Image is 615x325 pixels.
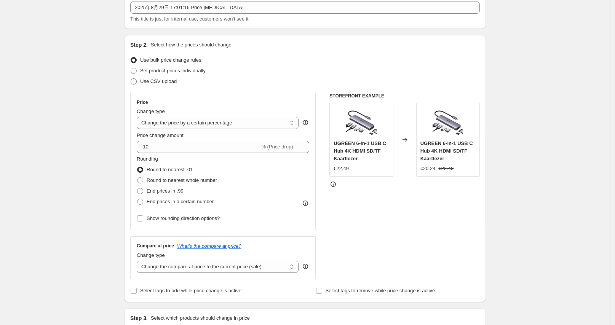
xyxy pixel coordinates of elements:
[147,167,193,172] span: Round to nearest .01
[346,107,377,137] img: ugreen-6-in-1-usb-c-hub-4k-hdmi-sdtf-kaartlezer-662552_80x.png
[137,132,184,138] span: Price change amount
[329,93,480,99] h6: STOREFRONT EXAMPLE
[334,140,386,161] span: UGREEN 6-in-1 USB C Hub 4K HDMI SD/TF Kaartlezer
[130,314,148,322] h2: Step 3.
[130,16,248,22] span: This title is just for internal use, customers won't see it
[137,99,148,105] h3: Price
[302,263,309,270] div: help
[130,2,480,14] input: 30% off holiday sale
[147,215,220,221] span: Show rounding direction options?
[151,41,232,49] p: Select how the prices should change
[438,165,454,172] strike: €22.49
[140,68,206,73] span: Set product prices individually
[302,119,309,126] div: help
[140,78,177,84] span: Use CSV upload
[147,177,217,183] span: Round to nearest whole number
[420,140,473,161] span: UGREEN 6-in-1 USB C Hub 4K HDMI SD/TF Kaartlezer
[177,243,241,249] button: What's the compare at price?
[147,188,184,194] span: End prices in .99
[137,243,174,249] h3: Compare at price
[137,156,158,162] span: Rounding
[137,252,165,258] span: Change type
[147,199,214,204] span: End prices in a certain number
[140,57,201,63] span: Use bulk price change rules
[326,288,435,293] span: Select tags to remove while price change is active
[334,165,349,172] div: €22.49
[261,144,293,150] span: % (Price drop)
[137,108,165,114] span: Change type
[130,41,148,49] h2: Step 2.
[140,288,241,293] span: Select tags to add while price change is active
[433,107,463,137] img: ugreen-6-in-1-usb-c-hub-4k-hdmi-sdtf-kaartlezer-662552_80x.png
[137,141,260,153] input: -15
[420,165,436,172] div: €20.24
[151,314,250,322] p: Select which products should change in price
